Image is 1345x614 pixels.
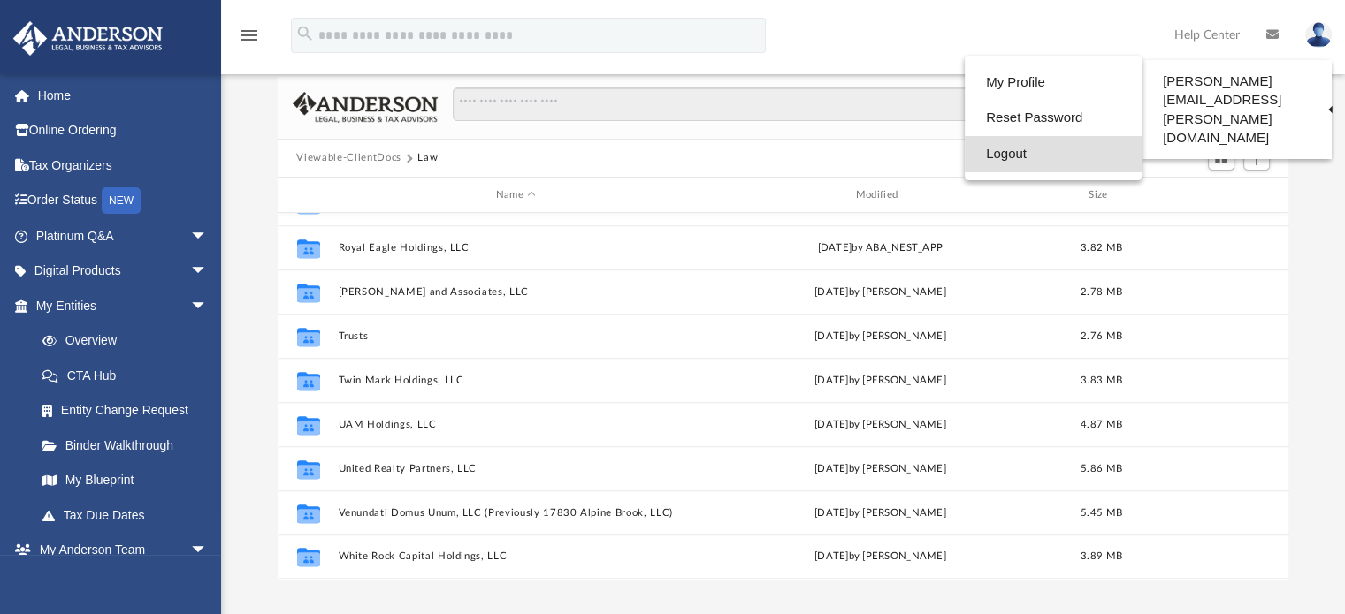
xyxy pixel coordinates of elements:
span: 3.89 MB [1081,552,1122,562]
button: UAM Holdings, LLC [338,419,694,430]
a: Digital Productsarrow_drop_down [12,254,234,289]
span: 5.45 MB [1081,508,1122,518]
div: Modified [701,187,1058,203]
a: My Blueprint [25,463,225,498]
a: My Profile [965,64,1142,101]
a: Binder Walkthrough [25,428,234,463]
button: Law [417,150,438,166]
span: arrow_drop_down [190,254,225,290]
button: White Rock Capital Holdings, LLC [338,551,694,563]
a: Tax Organizers [12,148,234,183]
span: 4.87 MB [1081,420,1122,429]
span: arrow_drop_down [190,288,225,324]
div: Size [1066,187,1136,203]
button: Trusts [338,330,694,342]
div: grid [278,213,1289,579]
a: Entity Change Request [25,393,234,428]
div: [DATE] by ABA_NEST_APP [702,240,1058,256]
button: Venundati Domus Unum, LLC (Previously 17830 Alpine Brook, LLC) [338,507,694,519]
span: 5.86 MB [1081,464,1122,474]
a: Online Ordering [12,113,234,148]
a: Logout [965,136,1142,172]
div: id [1144,187,1268,203]
span: 2.76 MB [1081,331,1122,341]
div: NEW [102,187,141,214]
div: [DATE] by [PERSON_NAME] [702,373,1058,389]
button: Viewable-ClientDocs [296,150,401,166]
span: arrow_drop_down [190,218,225,254]
img: Anderson Advisors Platinum Portal [8,21,168,56]
span: 3.83 MB [1081,375,1122,385]
div: [DATE] by [PERSON_NAME] [702,417,1058,433]
i: search [295,24,315,43]
a: Reset Password [965,100,1142,136]
a: Order StatusNEW [12,183,234,219]
div: [DATE] by [PERSON_NAME] [702,329,1058,345]
div: id [285,187,329,203]
button: Royal Eagle Holdings, LLC [338,242,694,254]
a: Platinum Q&Aarrow_drop_down [12,218,234,254]
div: [DATE] by [PERSON_NAME] [702,550,1058,565]
a: Overview [25,323,234,359]
button: [PERSON_NAME] and Associates, LLC [338,286,694,298]
a: My Entitiesarrow_drop_down [12,288,234,323]
a: Home [12,78,234,113]
div: [DATE] by [PERSON_NAME] [702,284,1058,300]
span: 2.78 MB [1081,287,1122,297]
div: Name [337,187,693,203]
div: [DATE] by [PERSON_NAME] [702,505,1058,521]
img: User Pic [1305,22,1332,48]
a: [PERSON_NAME][EMAIL_ADDRESS][PERSON_NAME][DOMAIN_NAME] [1142,64,1332,155]
span: arrow_drop_down [190,533,225,569]
span: 3.82 MB [1081,243,1122,253]
input: Search files and folders [453,87,1269,121]
button: Twin Mark Holdings, LLC [338,375,694,386]
a: CTA Hub [25,358,234,393]
button: United Realty Partners, LLC [338,463,694,474]
a: menu [239,34,260,46]
div: [DATE] by [PERSON_NAME] [702,461,1058,477]
i: menu [239,25,260,46]
a: Tax Due Dates [25,497,234,533]
a: My Anderson Teamarrow_drop_down [12,533,225,568]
